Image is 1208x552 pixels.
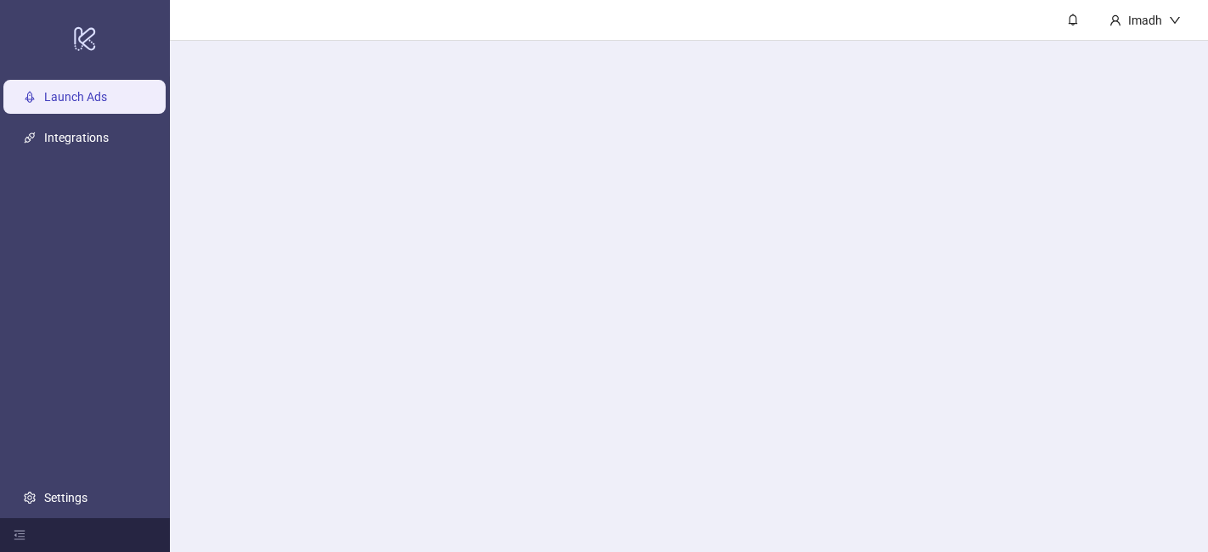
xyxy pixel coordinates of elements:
[44,90,107,104] a: Launch Ads
[1109,14,1121,26] span: user
[44,131,109,144] a: Integrations
[1067,14,1079,25] span: bell
[1169,14,1181,26] span: down
[1121,11,1169,30] div: Imadh
[14,529,25,541] span: menu-fold
[44,491,87,504] a: Settings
